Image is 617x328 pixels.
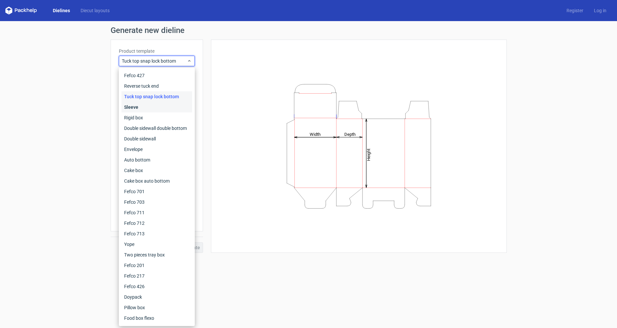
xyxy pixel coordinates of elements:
[121,144,192,155] div: Envelope
[121,250,192,260] div: Two pieces tray box
[121,102,192,112] div: Sleeve
[121,260,192,271] div: Fefco 201
[121,313,192,323] div: Food box flexo
[121,123,192,134] div: Double sidewall double bottom
[589,7,612,14] a: Log in
[122,58,187,64] span: Tuck top snap lock bottom
[121,155,192,165] div: Auto bottom
[111,26,507,34] h1: Generate new dieline
[121,302,192,313] div: Pillow box
[121,70,192,81] div: Fefco 427
[121,281,192,292] div: Fefco 426
[121,81,192,91] div: Reverse tuck end
[366,148,371,161] tspan: Height
[561,7,589,14] a: Register
[344,132,356,136] tspan: Depth
[75,7,115,14] a: Diecut layouts
[121,207,192,218] div: Fefco 711
[48,7,75,14] a: Dielines
[121,112,192,123] div: Rigid box
[121,271,192,281] div: Fefco 217
[121,228,192,239] div: Fefco 713
[121,239,192,250] div: Yope
[121,186,192,197] div: Fefco 701
[309,132,320,136] tspan: Width
[119,48,195,54] label: Product template
[121,134,192,144] div: Double sidewall
[121,218,192,228] div: Fefco 712
[121,197,192,207] div: Fefco 703
[121,165,192,176] div: Cake box
[121,91,192,102] div: Tuck top snap lock bottom
[121,292,192,302] div: Doypack
[121,176,192,186] div: Cake box auto bottom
